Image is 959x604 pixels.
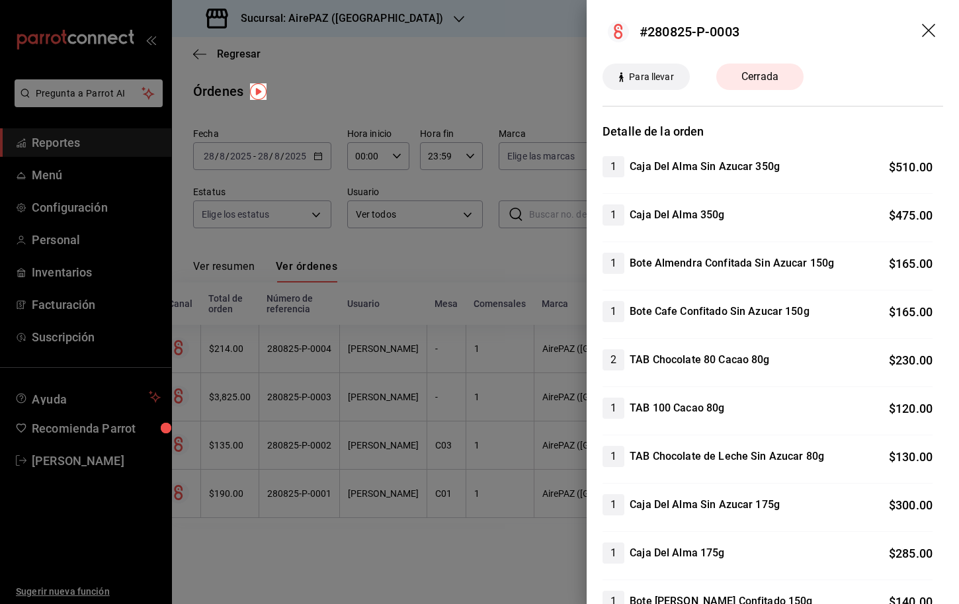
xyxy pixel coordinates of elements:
[630,497,780,513] h4: Caja Del Alma Sin Azucar 175g
[603,304,624,320] span: 1
[603,449,624,464] span: 1
[630,207,724,223] h4: Caja Del Alma 350g
[640,22,739,42] div: #280825-P-0003
[630,255,834,271] h4: Bote Almendra Confitada Sin Azucar 150g
[889,305,933,319] span: $ 165.00
[603,545,624,561] span: 1
[603,352,624,368] span: 2
[250,83,267,100] img: Tooltip marker
[630,352,769,368] h4: TAB Chocolate 80 Cacao 80g
[733,69,786,85] span: Cerrada
[603,497,624,513] span: 1
[603,122,943,140] h3: Detalle de la orden
[630,159,780,175] h4: Caja Del Alma Sin Azucar 350g
[603,159,624,175] span: 1
[889,353,933,367] span: $ 230.00
[889,160,933,174] span: $ 510.00
[889,402,933,415] span: $ 120.00
[630,545,724,561] h4: Caja Del Alma 175g
[603,255,624,271] span: 1
[603,400,624,416] span: 1
[603,207,624,223] span: 1
[889,208,933,222] span: $ 475.00
[630,400,724,416] h4: TAB 100 Cacao 80g
[922,24,938,40] button: drag
[889,257,933,271] span: $ 165.00
[889,450,933,464] span: $ 130.00
[889,546,933,560] span: $ 285.00
[630,304,810,320] h4: Bote Cafe Confitado Sin Azucar 150g
[624,70,679,84] span: Para llevar
[889,498,933,512] span: $ 300.00
[630,449,824,464] h4: TAB Chocolate de Leche Sin Azucar 80g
